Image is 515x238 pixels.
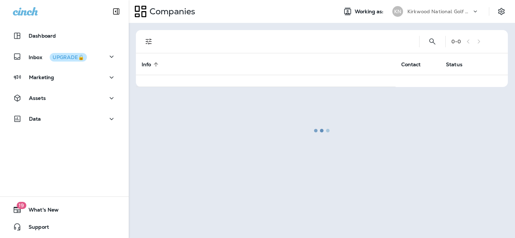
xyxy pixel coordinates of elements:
p: Companies [147,6,195,17]
span: Working as: [355,9,385,15]
button: Dashboard [7,29,122,43]
button: Support [7,220,122,234]
div: KN [392,6,403,17]
div: UPGRADE🔒 [53,55,84,60]
button: UPGRADE🔒 [50,53,87,62]
button: Assets [7,91,122,105]
p: Kirkwood National Golf Club [407,9,472,14]
span: What's New [21,207,59,215]
p: Dashboard [29,33,56,39]
p: Inbox [29,53,87,60]
span: 19 [16,202,26,209]
button: InboxUPGRADE🔒 [7,49,122,64]
span: Support [21,224,49,233]
button: Collapse Sidebar [106,4,126,19]
p: Data [29,116,41,122]
button: Data [7,112,122,126]
button: Marketing [7,70,122,84]
p: Marketing [29,74,54,80]
button: Settings [495,5,508,18]
button: 19What's New [7,203,122,217]
p: Assets [29,95,46,101]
